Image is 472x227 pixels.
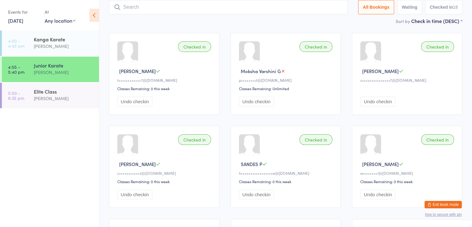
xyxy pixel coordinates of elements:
[396,18,410,24] label: Sort by
[178,41,211,52] div: Checked in
[117,97,152,106] button: Undo checkin
[2,30,99,56] a: 4:00 -4:45 pmKanga Karate[PERSON_NAME]
[34,95,94,102] div: [PERSON_NAME]
[453,5,458,10] div: 18
[421,41,454,52] div: Checked in
[8,64,25,74] time: 4:55 - 5:40 pm
[241,161,262,167] span: SANDES P
[239,97,274,106] button: Undo checkin
[178,134,211,145] div: Checked in
[411,17,462,24] div: Check in time (DESC)
[360,170,456,176] div: a••••••••1@[DOMAIN_NAME]
[425,212,462,217] button: how to secure with pin
[117,190,152,199] button: Undo checkin
[425,201,462,208] button: Exit kiosk mode
[239,77,335,83] div: p••••••••t@[DOMAIN_NAME]
[8,90,24,100] time: 5:50 - 6:35 pm
[45,7,75,17] div: At
[239,170,335,176] div: h•••••••••••••••••e@[DOMAIN_NAME]
[117,179,213,184] div: Classes Remaining: 0 this week
[241,68,281,74] span: Moksha Varshini G
[239,179,335,184] div: Classes Remaining: 0 this week
[34,69,94,76] div: [PERSON_NAME]
[360,190,395,199] button: Undo checkin
[117,170,213,176] div: c•••••••••••2@[DOMAIN_NAME]
[362,161,399,167] span: [PERSON_NAME]
[119,68,156,74] span: [PERSON_NAME]
[34,43,94,50] div: [PERSON_NAME]
[360,97,395,106] button: Undo checkin
[299,134,332,145] div: Checked in
[117,77,213,83] div: t••••••••••••7@[DOMAIN_NAME]
[299,41,332,52] div: Checked in
[34,62,94,69] div: Junior Karate
[8,7,38,17] div: Events for
[117,86,213,91] div: Classes Remaining: 0 this week
[360,77,456,83] div: c•••••••••••••••7@[DOMAIN_NAME]
[362,68,399,74] span: [PERSON_NAME]
[2,57,99,82] a: 4:55 -5:40 pmJunior Karate[PERSON_NAME]
[2,83,99,108] a: 5:50 -6:35 pmElite Class[PERSON_NAME]
[34,88,94,95] div: Elite Class
[239,86,335,91] div: Classes Remaining: Unlimited
[119,161,156,167] span: [PERSON_NAME]
[8,38,25,48] time: 4:00 - 4:45 pm
[360,179,456,184] div: Classes Remaining: 0 this week
[8,17,23,24] a: [DATE]
[421,134,454,145] div: Checked in
[34,36,94,43] div: Kanga Karate
[45,17,75,24] div: Any location
[239,190,274,199] button: Undo checkin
